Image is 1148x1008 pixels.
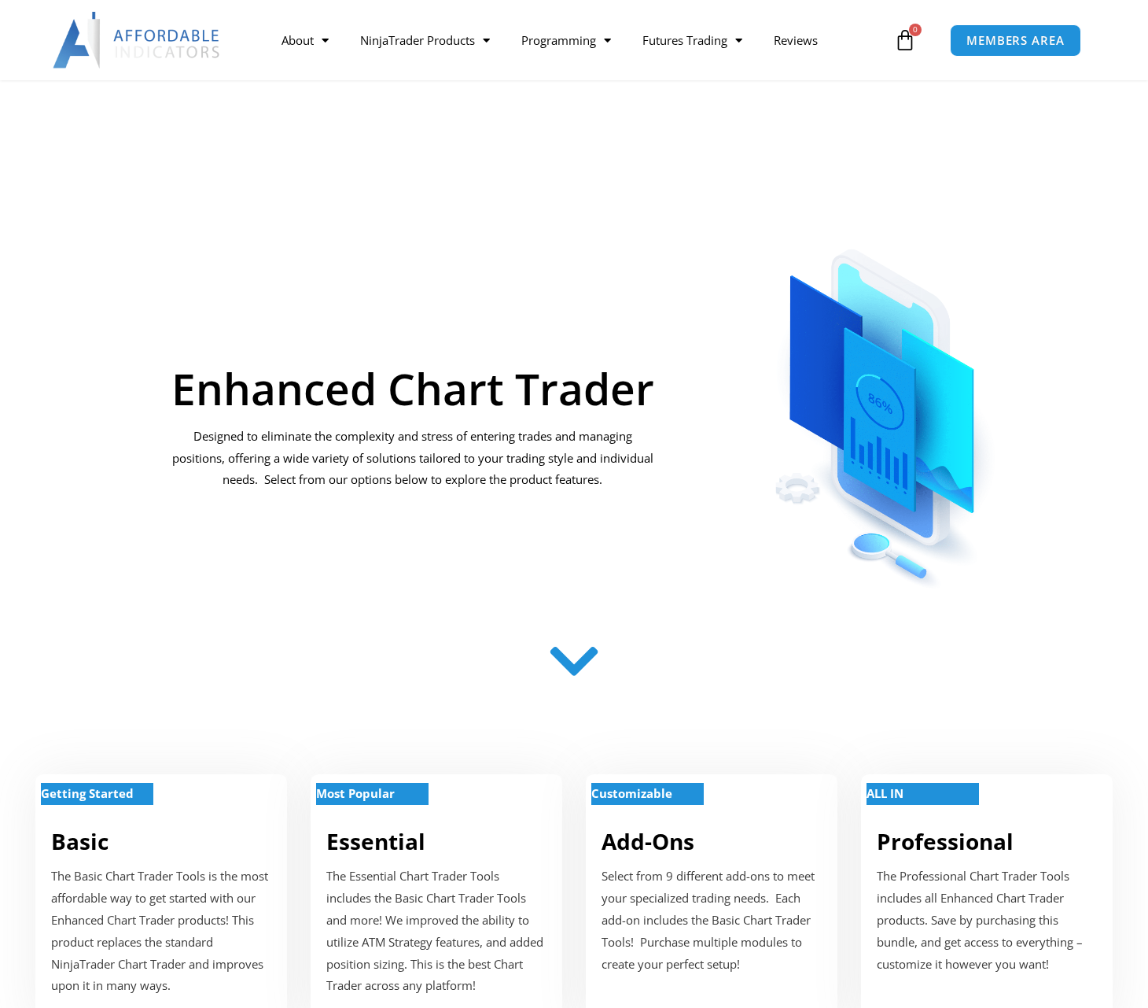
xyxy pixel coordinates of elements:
[966,35,1065,46] span: MEMBERS AREA
[344,22,506,58] a: NinjaTrader Products
[316,785,395,801] strong: Most Popular
[326,826,425,856] a: Essential
[266,22,890,58] nav: Menu
[627,22,758,58] a: Futures Trading
[51,866,271,997] p: The Basic Chart Trader Tools is the most affordable way to get started with our Enhanced Chart Tr...
[950,24,1081,57] a: MEMBERS AREA
[758,22,833,58] a: Reviews
[266,22,344,58] a: About
[877,866,1097,975] p: The Professional Chart Trader Tools includes all Enhanced Chart Trader products. Save by purchasi...
[723,211,1045,594] img: ChartTrader | Affordable Indicators – NinjaTrader
[171,426,656,492] p: Designed to eliminate the complexity and stress of entering trades and managing positions, offeri...
[877,826,1014,856] a: Professional
[602,826,694,856] a: Add-Ons
[326,866,546,997] p: The Essential Chart Trader Tools includes the Basic Chart Trader Tools and more! We improved the ...
[909,24,922,36] span: 0
[171,367,656,410] h1: Enhanced Chart Trader
[41,785,134,801] strong: Getting Started
[51,826,109,856] a: Basic
[602,866,822,975] p: Select from 9 different add-ons to meet your specialized trading needs. Each add-on includes the ...
[591,785,672,801] strong: Customizable
[53,12,222,68] img: LogoAI | Affordable Indicators – NinjaTrader
[867,785,903,801] strong: ALL IN
[870,17,940,63] a: 0
[506,22,627,58] a: Programming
